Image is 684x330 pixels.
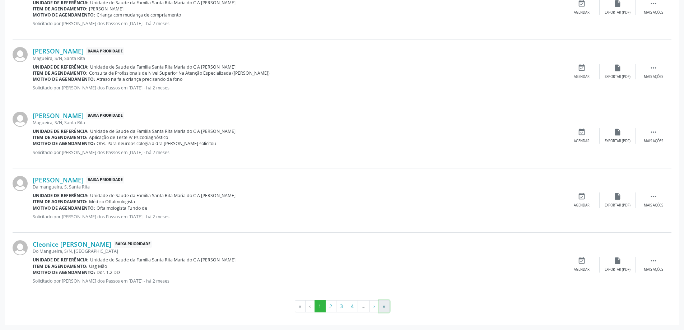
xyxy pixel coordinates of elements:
[33,149,564,155] p: Solicitado por [PERSON_NAME] dos Passos em [DATE] - há 2 meses
[33,128,89,134] b: Unidade de referência:
[33,55,564,61] div: Magueira, S/N, Santa Rita
[33,6,88,12] b: Item de agendamento:
[574,203,590,208] div: Agendar
[650,257,657,265] i: 
[325,300,336,312] button: Go to page 2
[614,257,622,265] i: insert_drive_file
[33,240,111,248] a: Cleonice [PERSON_NAME]
[33,278,564,284] p: Solicitado por [PERSON_NAME] dos Passos em [DATE] - há 2 meses
[33,257,89,263] b: Unidade de referência:
[614,64,622,72] i: insert_drive_file
[89,199,135,205] span: Médico Oftalmologista
[650,64,657,72] i: 
[578,128,586,136] i: event_available
[13,47,28,62] img: img
[605,267,631,272] div: Exportar (PDF)
[89,263,107,269] span: Usg Mão
[578,64,586,72] i: event_available
[650,192,657,200] i: 
[644,74,663,79] div: Mais ações
[97,140,216,147] span: Obs. Para neuropsicologia a dra [PERSON_NAME] solicitou
[114,241,152,248] span: Baixa Prioridade
[574,139,590,144] div: Agendar
[614,128,622,136] i: insert_drive_file
[33,248,564,254] div: Do Mangueira, S/N, [GEOGRAPHIC_DATA]
[90,128,236,134] span: Unidade de Saude da Familia Santa Rita Maria do C A [PERSON_NAME]
[605,74,631,79] div: Exportar (PDF)
[33,134,88,140] b: Item de agendamento:
[644,267,663,272] div: Mais ações
[650,128,657,136] i: 
[605,139,631,144] div: Exportar (PDF)
[33,64,89,70] b: Unidade de referência:
[33,47,84,55] a: [PERSON_NAME]
[86,176,124,184] span: Baixa Prioridade
[578,257,586,265] i: event_available
[33,199,88,205] b: Item de agendamento:
[89,70,270,76] span: Consulta de Profissionais de Nivel Superior Na Atenção Especializada ([PERSON_NAME])
[33,120,564,126] div: Magueira, S/N, Santa Rita
[33,140,95,147] b: Motivo de agendamento:
[33,12,95,18] b: Motivo de agendamento:
[33,192,89,199] b: Unidade de referência:
[33,70,88,76] b: Item de agendamento:
[13,240,28,255] img: img
[644,139,663,144] div: Mais ações
[33,269,95,275] b: Motivo de agendamento:
[605,10,631,15] div: Exportar (PDF)
[574,74,590,79] div: Agendar
[33,176,84,184] a: [PERSON_NAME]
[97,12,181,18] span: Criança com mudança de comprtamento
[644,10,663,15] div: Mais ações
[86,47,124,55] span: Baixa Prioridade
[13,112,28,127] img: img
[86,112,124,119] span: Baixa Prioridade
[644,203,663,208] div: Mais ações
[33,184,564,190] div: Da mangueira, S, Santa Rita
[336,300,347,312] button: Go to page 3
[347,300,358,312] button: Go to page 4
[13,300,671,312] ul: Pagination
[574,267,590,272] div: Agendar
[97,76,182,82] span: Atraso na fala criança precisando da fono
[33,76,95,82] b: Motivo de agendamento:
[605,203,631,208] div: Exportar (PDF)
[13,176,28,191] img: img
[614,192,622,200] i: insert_drive_file
[578,192,586,200] i: event_available
[90,64,236,70] span: Unidade de Saude da Familia Santa Rita Maria do C A [PERSON_NAME]
[33,205,95,211] b: Motivo de agendamento:
[33,112,84,120] a: [PERSON_NAME]
[97,205,147,211] span: Oftalmologista Fundo de
[90,192,236,199] span: Unidade de Saude da Familia Santa Rita Maria do C A [PERSON_NAME]
[574,10,590,15] div: Agendar
[33,85,564,91] p: Solicitado por [PERSON_NAME] dos Passos em [DATE] - há 2 meses
[89,6,124,12] span: [PERSON_NAME]
[33,214,564,220] p: Solicitado por [PERSON_NAME] dos Passos em [DATE] - há 2 meses
[89,134,168,140] span: Aplicação de Teste P/ Psicodiagnóstico
[315,300,326,312] button: Go to page 1
[33,20,564,27] p: Solicitado por [PERSON_NAME] dos Passos em [DATE] - há 2 meses
[90,257,236,263] span: Unidade de Saude da Familia Santa Rita Maria do C A [PERSON_NAME]
[97,269,120,275] span: Dor. 1.2 DD
[33,263,88,269] b: Item de agendamento:
[369,300,379,312] button: Go to next page
[379,300,390,312] button: Go to last page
